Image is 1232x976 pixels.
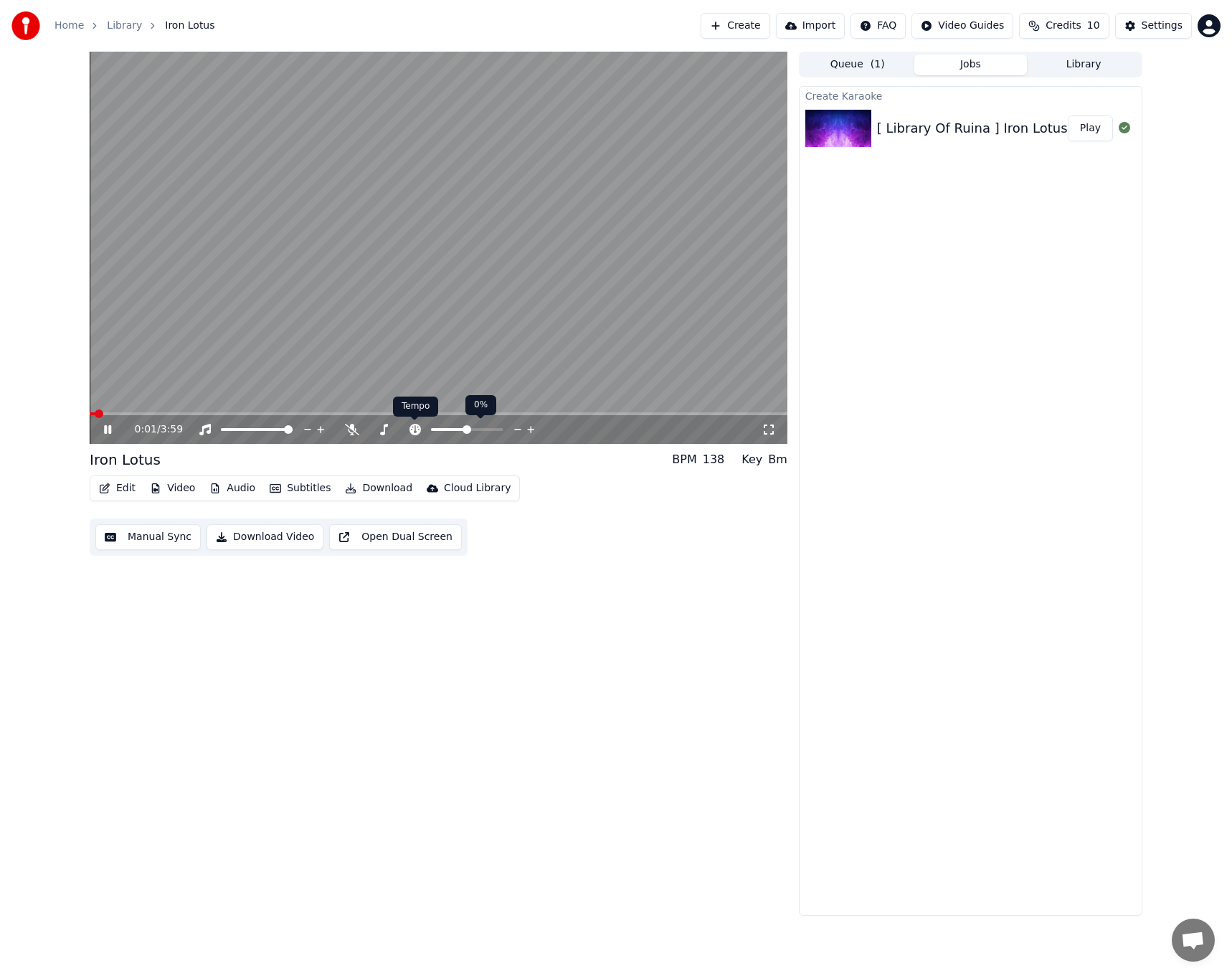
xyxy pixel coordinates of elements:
div: Key [741,451,762,468]
span: 3:59 [161,422,183,437]
button: FAQ [850,13,906,39]
a: Library [107,19,142,33]
button: Jobs [914,55,1028,75]
nav: breadcrumb [55,19,215,33]
button: Play [1068,115,1113,141]
a: 채팅 열기 [1172,919,1215,962]
div: Iron Lotus [90,450,161,470]
button: Queue [801,55,914,75]
button: Create [701,13,770,39]
button: Settings [1115,13,1192,39]
div: [ Library Of Ruina ] Iron Lotus [877,118,1068,138]
span: Iron Lotus [165,19,214,33]
button: Download [339,478,418,498]
img: youka [11,11,40,40]
div: Settings [1142,19,1183,33]
button: Audio [204,478,261,498]
div: Cloud Library [444,481,511,496]
div: Tempo [393,397,438,417]
button: Subtitles [264,478,336,498]
a: Home [55,19,84,33]
span: Credits [1046,19,1081,33]
button: Open Dual Screen [329,524,462,550]
button: Edit [93,478,141,498]
div: Bm [768,451,787,468]
span: 0:01 [135,422,157,437]
button: Video [144,478,201,498]
button: Credits10 [1019,13,1109,39]
div: Create Karaoke [800,87,1142,104]
div: / [135,422,169,437]
div: BPM [672,451,696,468]
div: 138 [703,451,725,468]
button: Library [1027,55,1140,75]
button: Download Video [207,524,323,550]
span: ( 1 ) [871,57,885,72]
div: 0% [465,395,496,415]
button: Import [776,13,845,39]
button: Video Guides [911,13,1013,39]
span: 10 [1087,19,1100,33]
button: Manual Sync [95,524,201,550]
